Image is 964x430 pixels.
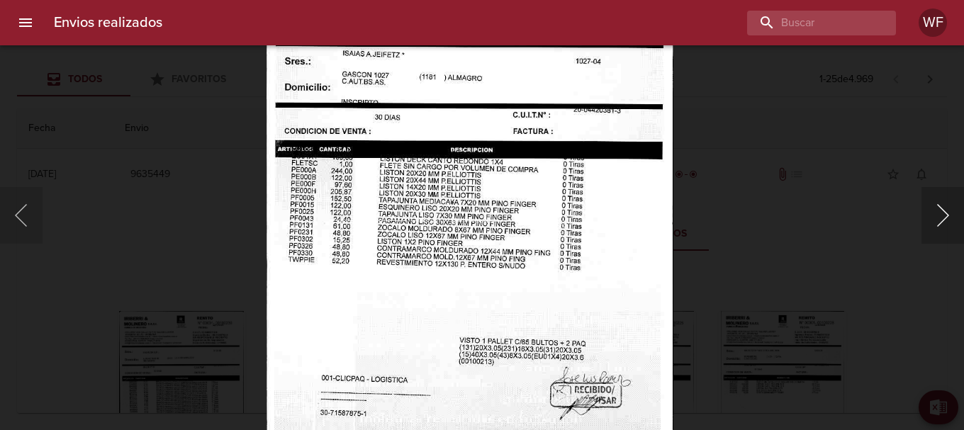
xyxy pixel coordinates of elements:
[9,6,43,40] button: menu
[919,9,947,37] div: WF
[54,11,162,34] h6: Envios realizados
[747,11,872,35] input: buscar
[919,9,947,37] div: Abrir información de usuario
[921,187,964,244] button: Siguiente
